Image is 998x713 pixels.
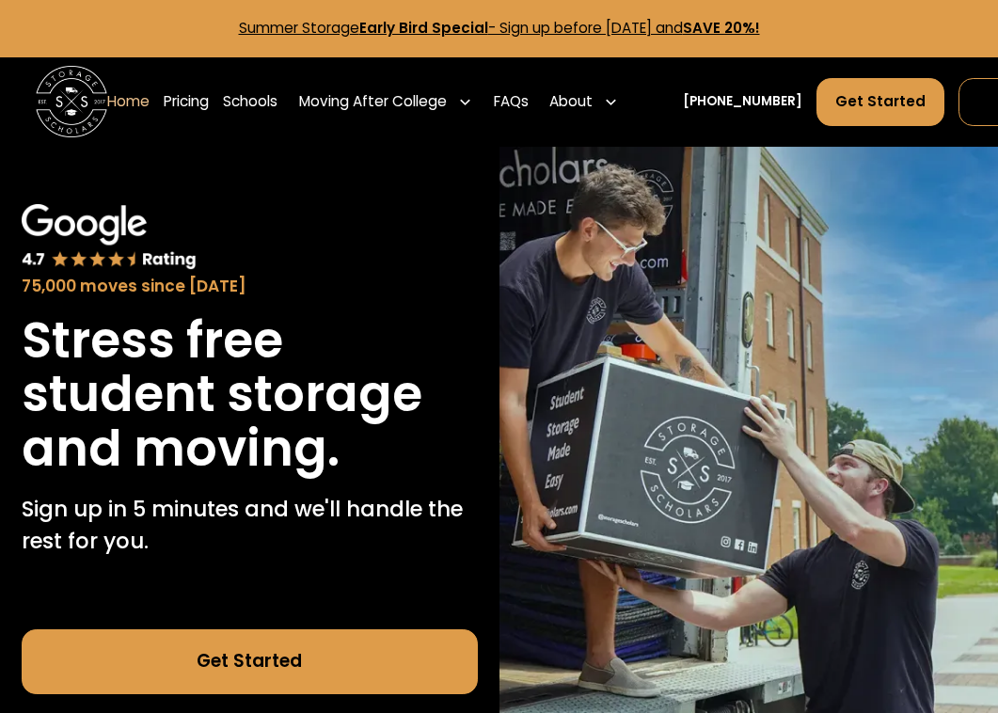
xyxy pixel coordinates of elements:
div: Moving After College [299,91,447,113]
strong: SAVE 20%! [683,18,760,38]
a: Home [107,77,150,127]
img: Storage Scholars main logo [36,66,107,137]
strong: Early Bird Special [359,18,488,38]
a: Pricing [164,77,209,127]
h1: Stress free student storage and moving. [22,313,478,476]
a: Summer StorageEarly Bird Special- Sign up before [DATE] andSAVE 20%! [239,18,760,38]
p: Sign up in 5 minutes and we'll handle the rest for you. [22,493,478,557]
a: [PHONE_NUMBER] [683,92,802,111]
a: Get Started [816,78,944,126]
img: Google 4.7 star rating [22,204,197,271]
div: About [549,91,593,113]
a: Get Started [22,629,478,694]
a: FAQs [494,77,529,127]
div: 75,000 moves since [DATE] [22,275,478,299]
a: Schools [223,77,277,127]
